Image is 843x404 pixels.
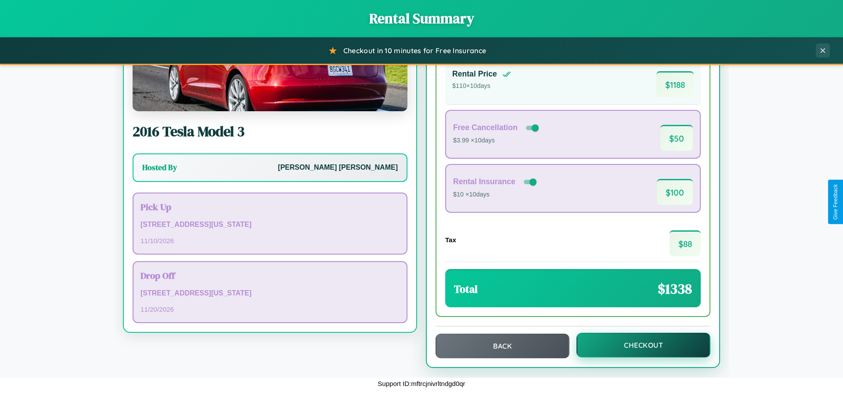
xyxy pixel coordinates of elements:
[658,279,692,298] span: $ 1338
[133,23,407,111] img: Tesla Model 3
[133,122,407,141] h2: 2016 Tesla Model 3
[452,69,497,79] h4: Rental Price
[445,236,456,244] h4: Tax
[278,161,398,174] p: [PERSON_NAME] [PERSON_NAME]
[140,218,400,231] p: [STREET_ADDRESS][US_STATE]
[142,162,177,173] h3: Hosted By
[140,287,400,300] p: [STREET_ADDRESS][US_STATE]
[660,125,693,151] span: $ 50
[576,333,710,357] button: Checkout
[453,135,540,146] p: $3.99 × 10 days
[453,123,518,132] h4: Free Cancellation
[140,303,400,315] p: 11 / 20 / 2026
[670,230,701,256] span: $ 88
[140,200,400,213] h3: Pick Up
[656,71,694,97] span: $ 1188
[453,177,515,186] h4: Rental Insurance
[140,269,400,282] h3: Drop Off
[454,282,478,296] h3: Total
[436,334,569,358] button: Back
[657,179,693,205] span: $ 100
[343,46,486,55] span: Checkout in 10 minutes for Free Insurance
[453,189,538,200] p: $10 × 10 days
[9,9,834,28] h1: Rental Summary
[452,80,511,92] p: $ 110 × 10 days
[832,184,839,220] div: Give Feedback
[140,235,400,247] p: 11 / 10 / 2026
[378,378,465,389] p: Support ID: mftrcjnivrltndgd0qr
